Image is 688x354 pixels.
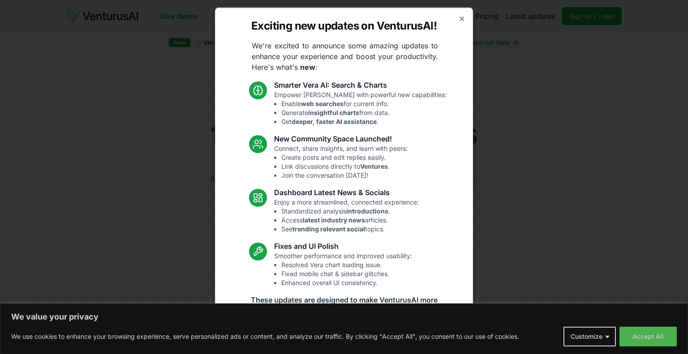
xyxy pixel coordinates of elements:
p: Empower [PERSON_NAME] with powerful new capabilities: [274,90,447,126]
li: Resolved Vera chart loading issue. [281,260,412,269]
h2: Exciting new updates on VenturusAI! [251,18,437,33]
li: See topics. [281,224,419,233]
li: Join the conversation [DATE]! [281,171,408,179]
strong: web searches [301,99,344,107]
strong: latest industry news [303,216,365,223]
li: Enable for current info. [281,99,447,108]
p: Enjoy a more streamlined, connected experience: [274,197,419,233]
strong: introductions [346,207,388,214]
li: Generate from data. [281,108,447,117]
strong: Ventures [360,162,388,170]
li: Enhanced overall UI consistency. [281,278,412,287]
h3: Dashboard Latest News & Socials [274,187,419,197]
li: Link discussions directly to . [281,162,408,171]
p: Smoother performance and improved usability: [274,251,412,287]
li: Access articles. [281,215,419,224]
strong: new [300,62,315,71]
p: We're excited to announce some amazing updates to enhance your experience and boost your producti... [245,40,445,72]
h3: New Community Space Launched! [274,133,408,144]
p: These updates are designed to make VenturusAI more powerful, intuitive, and user-friendly. Let us... [244,294,444,326]
li: Standardized analysis . [281,206,419,215]
li: Get . [281,117,447,126]
p: Connect, share insights, and learn with peers: [274,144,408,179]
h3: Fixes and UI Polish [274,240,412,251]
li: Create posts and edit replies easily. [281,153,408,162]
strong: deeper, faster AI assistance [292,117,377,125]
strong: insightful charts [308,108,359,116]
h3: Smarter Vera AI: Search & Charts [274,79,447,90]
li: Fixed mobile chat & sidebar glitches. [281,269,412,278]
strong: trending relevant social [292,225,365,232]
